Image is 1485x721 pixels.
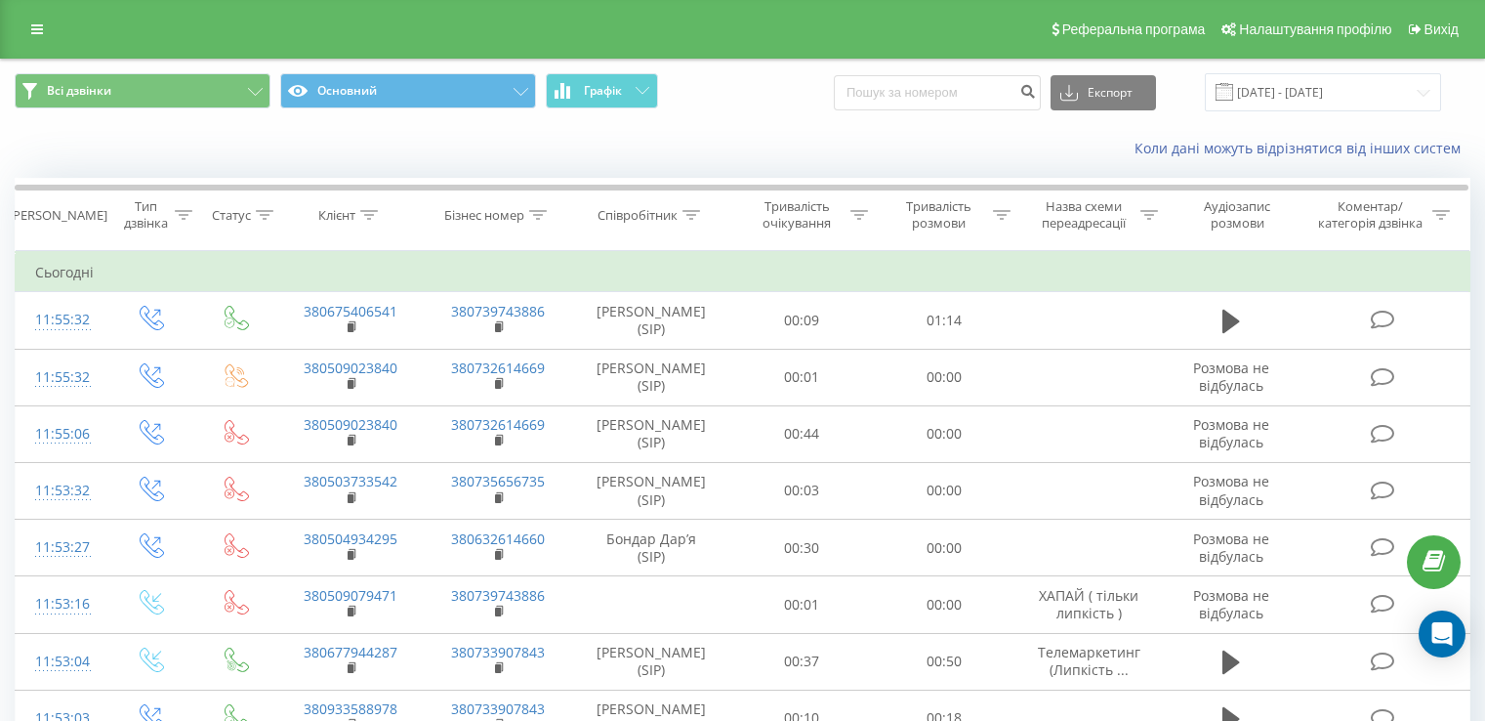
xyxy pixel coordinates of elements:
td: 00:01 [731,349,873,405]
a: 380509079471 [304,586,397,605]
span: Налаштування профілю [1239,21,1391,37]
td: 00:37 [731,633,873,690]
td: 00:00 [873,349,1014,405]
div: Тривалість розмови [890,198,988,232]
td: [PERSON_NAME] (SIP) [572,633,731,690]
td: 00:50 [873,633,1014,690]
td: 01:14 [873,292,1014,349]
span: Розмова не відбулась [1193,472,1269,508]
td: Сьогодні [16,253,1470,292]
a: 380739743886 [451,586,545,605]
a: 380732614669 [451,415,545,434]
div: [PERSON_NAME] [9,207,107,224]
a: 380632614660 [451,530,545,548]
a: 380503733542 [304,472,397,490]
td: 00:00 [873,576,1014,633]
div: 11:53:16 [35,585,87,623]
a: 380675406541 [304,302,397,320]
div: 11:55:32 [35,359,87,397]
span: Вихід [1424,21,1459,37]
div: Бізнес номер [444,207,524,224]
div: Співробітник [598,207,678,224]
div: 11:53:27 [35,529,87,567]
span: Реферальна програма [1062,21,1206,37]
span: Розмова не відбулась [1193,359,1269,395]
div: Open Intercom Messenger [1419,611,1465,657]
div: 11:53:04 [35,643,87,681]
td: Бондар Дарʼя (SIP) [572,520,731,576]
a: 380739743886 [451,302,545,320]
div: Статус [212,207,251,224]
td: ХАПАЙ ( тільки липкість ) [1014,576,1162,633]
button: Експорт [1051,75,1156,110]
a: 380504934295 [304,530,397,548]
td: 00:03 [731,462,873,519]
div: Аудіозапис розмови [1180,198,1295,232]
a: 380509023840 [304,359,397,377]
div: Назва схеми переадресації [1033,198,1135,232]
div: Тип дзвінка [123,198,169,232]
button: Графік [546,73,658,108]
td: 00:00 [873,405,1014,462]
td: 00:44 [731,405,873,462]
input: Пошук за номером [834,75,1041,110]
td: 00:30 [731,520,873,576]
td: [PERSON_NAME] (SIP) [572,292,731,349]
td: 00:00 [873,462,1014,519]
a: Коли дані можуть відрізнятися вiд інших систем [1134,139,1470,157]
div: 11:55:06 [35,415,87,453]
td: 00:09 [731,292,873,349]
span: Розмова не відбулась [1193,586,1269,622]
button: Основний [280,73,536,108]
a: 380732614669 [451,359,545,377]
td: 00:00 [873,520,1014,576]
a: 380733907843 [451,643,545,661]
span: Розмова не відбулась [1193,415,1269,451]
td: [PERSON_NAME] (SIP) [572,462,731,519]
div: 11:55:32 [35,301,87,339]
td: 00:01 [731,576,873,633]
span: Всі дзвінки [47,83,111,99]
button: Всі дзвінки [15,73,270,108]
a: 380735656735 [451,472,545,490]
td: [PERSON_NAME] (SIP) [572,349,731,405]
span: Розмова не відбулась [1193,530,1269,566]
a: 380733907843 [451,700,545,718]
span: Графік [584,84,622,98]
a: 380933588978 [304,700,397,718]
div: 11:53:32 [35,472,87,510]
td: [PERSON_NAME] (SIP) [572,405,731,462]
div: Коментар/категорія дзвінка [1313,198,1427,232]
a: 380509023840 [304,415,397,434]
a: 380677944287 [304,643,397,661]
span: Телемаркетинг (Липкість ... [1038,643,1140,679]
div: Клієнт [318,207,355,224]
div: Тривалість очікування [749,198,846,232]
